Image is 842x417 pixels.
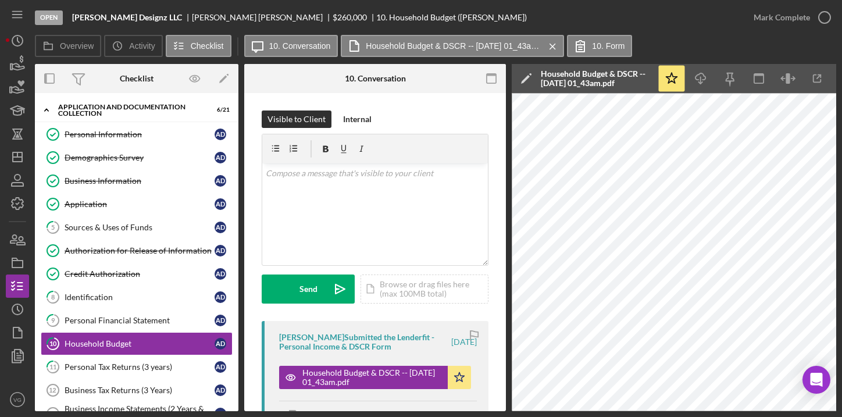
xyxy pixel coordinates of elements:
[72,13,182,22] b: [PERSON_NAME] Designz LLC
[341,35,564,57] button: Household Budget & DSCR -- [DATE] 01_43am.pdf
[41,262,233,286] a: Credit AuthorizationAD
[302,368,442,387] div: Household Budget & DSCR -- [DATE] 01_43am.pdf
[65,316,215,325] div: Personal Financial Statement
[215,291,226,303] div: A D
[41,379,233,402] a: 12Business Tax Returns (3 Years)AD
[49,387,56,394] tspan: 12
[65,269,215,279] div: Credit Authorization
[376,13,527,22] div: 10. Household Budget ([PERSON_NAME])
[754,6,810,29] div: Mark Complete
[35,35,101,57] button: Overview
[345,74,406,83] div: 10. Conversation
[41,123,233,146] a: Personal InformationAD
[41,286,233,309] a: 8IdentificationAD
[166,35,231,57] button: Checklist
[51,293,55,301] tspan: 8
[65,339,215,348] div: Household Budget
[49,340,57,347] tspan: 10
[366,41,540,51] label: Household Budget & DSCR -- [DATE] 01_43am.pdf
[65,246,215,255] div: Authorization for Release of Information
[51,316,55,324] tspan: 9
[65,130,215,139] div: Personal Information
[65,223,215,232] div: Sources & Uses of Funds
[104,35,162,57] button: Activity
[215,245,226,256] div: A D
[333,12,367,22] span: $260,000
[279,366,471,389] button: Household Budget & DSCR -- [DATE] 01_43am.pdf
[49,410,56,417] tspan: 13
[41,169,233,193] a: Business InformationAD
[244,35,338,57] button: 10. Conversation
[215,338,226,350] div: A D
[191,41,224,51] label: Checklist
[262,111,331,128] button: Visible to Client
[60,41,94,51] label: Overview
[41,239,233,262] a: Authorization for Release of InformationAD
[215,384,226,396] div: A D
[802,366,830,394] div: Open Intercom Messenger
[343,111,372,128] div: Internal
[215,361,226,373] div: A D
[451,337,477,347] time: 2025-06-10 05:43
[262,275,355,304] button: Send
[120,74,154,83] div: Checklist
[592,41,625,51] label: 10. Form
[51,223,55,231] tspan: 5
[541,69,651,88] div: Household Budget & DSCR -- [DATE] 01_43am.pdf
[215,222,226,233] div: A D
[567,35,632,57] button: 10. Form
[65,362,215,372] div: Personal Tax Returns (3 years)
[41,193,233,216] a: ApplicationAD
[41,216,233,239] a: 5Sources & Uses of FundsAD
[13,397,22,403] text: VG
[215,268,226,280] div: A D
[215,152,226,163] div: A D
[65,386,215,395] div: Business Tax Returns (3 Years)
[269,41,331,51] label: 10. Conversation
[215,175,226,187] div: A D
[49,363,56,370] tspan: 11
[742,6,836,29] button: Mark Complete
[129,41,155,51] label: Activity
[35,10,63,25] div: Open
[299,275,317,304] div: Send
[65,199,215,209] div: Application
[337,111,377,128] button: Internal
[41,309,233,332] a: 9Personal Financial StatementAD
[209,106,230,113] div: 6 / 21
[65,176,215,186] div: Business Information
[215,129,226,140] div: A D
[41,355,233,379] a: 11Personal Tax Returns (3 years)AD
[6,388,29,411] button: VG
[215,315,226,326] div: A D
[65,293,215,302] div: Identification
[279,333,449,351] div: [PERSON_NAME] Submitted the Lenderfit - Personal Income & DSCR Form
[58,104,201,117] div: Application and Documentation Collection
[41,146,233,169] a: Demographics SurveyAD
[192,13,333,22] div: [PERSON_NAME] [PERSON_NAME]
[65,153,215,162] div: Demographics Survey
[41,332,233,355] a: 10Household BudgetAD
[215,198,226,210] div: A D
[267,111,326,128] div: Visible to Client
